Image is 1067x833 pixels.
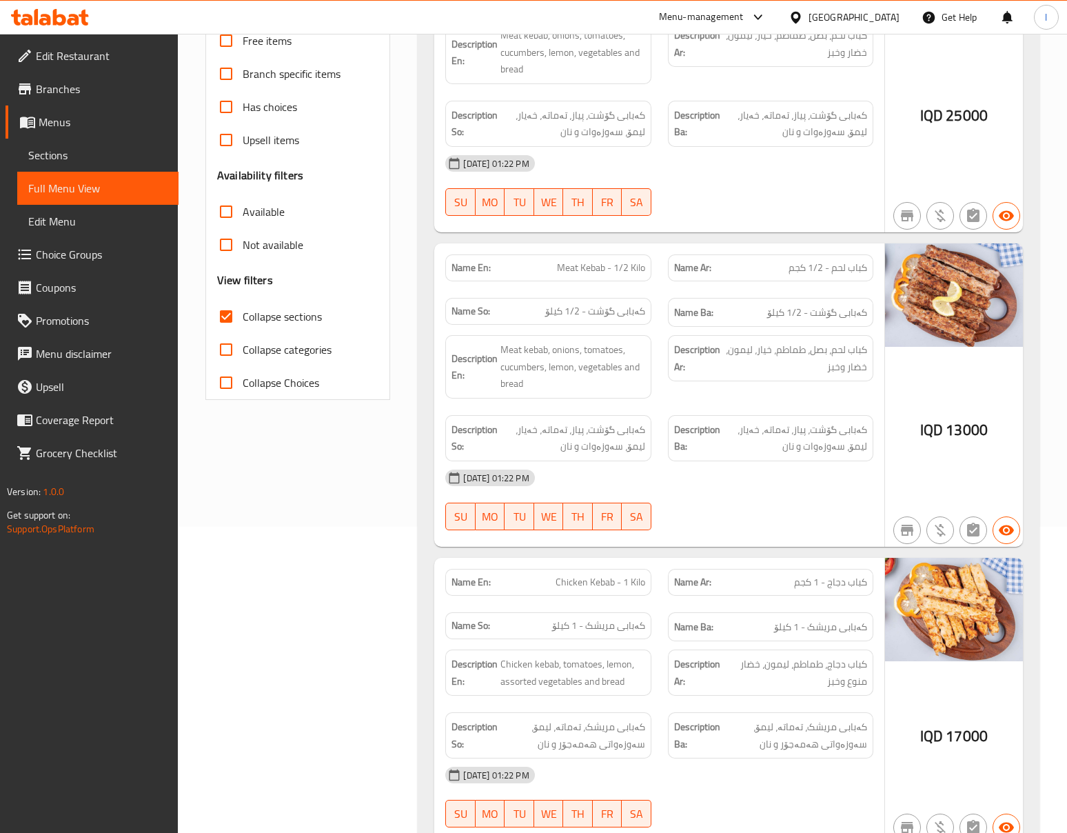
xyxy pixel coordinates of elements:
span: WE [540,192,558,212]
button: Purchased item [926,516,954,544]
a: Support.OpsPlatform [7,520,94,538]
span: SA [627,804,645,824]
button: MO [476,188,505,216]
button: SA [622,800,651,827]
h3: Availability filters [217,168,303,183]
button: SU [445,188,475,216]
span: TH [569,804,587,824]
span: SU [451,192,469,212]
button: TU [505,503,533,530]
span: Branch specific items [243,66,341,82]
a: Edit Restaurant [6,39,179,72]
button: TH [563,800,592,827]
button: Not branch specific item [893,516,921,544]
strong: Description Ar: [674,656,724,690]
strong: Name Ba: [674,304,713,321]
span: SA [627,192,645,212]
button: FR [593,503,622,530]
strong: Name So: [451,304,490,319]
span: Collapse sections [243,308,322,325]
button: Not has choices [959,202,987,230]
button: TU [505,188,533,216]
h3: View filters [217,272,273,288]
button: SA [622,188,651,216]
strong: Description So: [451,421,498,455]
span: Chicken Kebab - 1 Kilo [556,575,645,590]
button: MO [476,503,505,530]
button: SU [445,800,475,827]
div: [GEOGRAPHIC_DATA] [809,10,900,25]
strong: Name Ar: [674,261,711,275]
span: SU [451,804,469,824]
button: FR [593,800,622,827]
span: Menu disclaimer [36,345,167,362]
span: MO [481,192,499,212]
span: کەبابی مریشک - 1 کیلۆ [774,619,867,636]
span: كباب لحم، بصل، طماطم، خيار، ليمون، خضار وخبز [723,27,867,61]
button: WE [534,800,563,827]
span: كباب لحم، بصل، طماطم، خيار، ليمون، خضار وخبز [723,341,867,375]
strong: Description Ba: [674,421,720,455]
button: SU [445,503,475,530]
button: Not branch specific item [893,202,921,230]
strong: Name So: [451,619,490,633]
strong: Name En: [451,575,491,590]
strong: Name En: [451,261,491,275]
button: Purchased item [926,202,954,230]
span: TU [510,804,528,824]
span: IQD [920,723,943,750]
span: Free items [243,32,292,49]
span: Version: [7,483,41,501]
span: Collapse Choices [243,374,319,391]
strong: Name Ar: [674,575,711,590]
button: TH [563,503,592,530]
strong: Description En: [451,656,498,690]
button: FR [593,188,622,216]
button: TH [563,188,592,216]
span: Coverage Report [36,412,167,428]
strong: Description En: [451,36,498,70]
a: Coverage Report [6,403,179,436]
span: Branches [36,81,167,97]
span: Promotions [36,312,167,329]
span: كباب دجاج - 1 كجم [794,575,867,590]
span: Meat Kebab - 1/2 Kilo [557,261,645,275]
span: FR [598,804,616,824]
a: Coupons [6,271,179,304]
button: Available [993,202,1020,230]
span: کەبابی گۆشت، پیاز، تەماتە، خەیار، لیمۆ، سەوزەوات و نان [723,421,867,455]
span: Chicken kebab, tomatoes, lemon, assorted vegetables and bread [500,656,644,690]
span: WE [540,804,558,824]
span: SA [627,507,645,527]
span: کەبابی مریشک، تەماتە، لیمۆ، سەوزەواتی هەمەجۆر و نان [723,719,867,752]
strong: Description Ba: [674,107,720,141]
span: کەبابی مریشک، تەماتە، لیمۆ، سەوزەواتی هەمەجۆر و نان [500,719,644,752]
span: [DATE] 01:22 PM [458,769,534,782]
span: Choice Groups [36,246,167,263]
span: 13000 [946,417,988,443]
img: %D9%83%D8%A8%D8%A7%D8%A8_%D9%84%D8%AD%D9%85_%D9%86%D8%B5_%D9%83%D9%8A%D9%84%D9%886389129302765852... [885,243,1023,347]
button: Not has choices [959,516,987,544]
div: Menu-management [659,9,744,26]
span: Edit Menu [28,213,167,230]
span: [DATE] 01:22 PM [458,472,534,485]
span: Grocery Checklist [36,445,167,461]
span: TU [510,507,528,527]
strong: Name Ba: [674,619,713,636]
span: TH [569,192,587,212]
img: %D9%83%D8%A8%D8%A7%D8%A8_%D8%AF%D8%AC%D8%A7%D8%AC638912930697643700.jpg [885,558,1023,661]
span: Collapse categories [243,341,332,358]
span: l [1045,10,1047,25]
a: Choice Groups [6,238,179,271]
span: Full Menu View [28,180,167,197]
button: Available [993,516,1020,544]
strong: Description So: [451,107,498,141]
span: [DATE] 01:22 PM [458,157,534,170]
a: Edit Menu [17,205,179,238]
button: MO [476,800,505,827]
a: Full Menu View [17,172,179,205]
span: Meat kebab, onions, tomatoes, cucumbers, lemon, vegetables and bread [500,27,644,78]
span: TH [569,507,587,527]
span: FR [598,192,616,212]
span: Menus [39,114,167,130]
